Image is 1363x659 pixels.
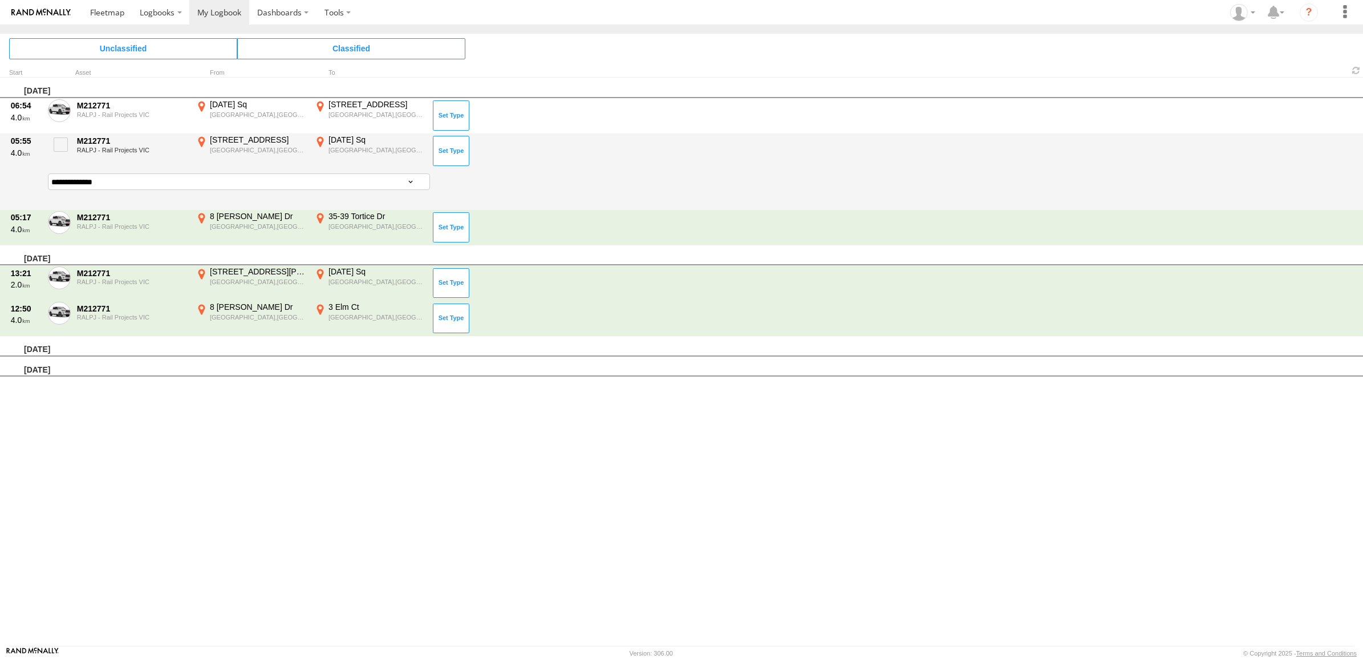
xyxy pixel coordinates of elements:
[11,268,42,278] div: 13:21
[313,70,427,76] div: To
[210,266,306,277] div: [STREET_ADDRESS][PERSON_NAME]
[1300,3,1318,22] i: ?
[11,9,71,17] img: rand-logo.svg
[6,648,59,659] a: Visit our Website
[77,147,188,153] div: RALPJ - Rail Projects VIC
[11,148,42,158] div: 4.0
[77,304,188,314] div: M212771
[210,313,306,321] div: [GEOGRAPHIC_DATA],[GEOGRAPHIC_DATA]
[328,313,425,321] div: [GEOGRAPHIC_DATA],[GEOGRAPHIC_DATA]
[328,278,425,286] div: [GEOGRAPHIC_DATA],[GEOGRAPHIC_DATA]
[210,135,306,145] div: [STREET_ADDRESS]
[11,280,42,290] div: 2.0
[210,278,306,286] div: [GEOGRAPHIC_DATA],[GEOGRAPHIC_DATA]
[9,38,237,59] span: Click to view Unclassified Trips
[210,302,306,312] div: 8 [PERSON_NAME] Dr
[328,211,425,221] div: 35-39 Tortice Dr
[433,304,469,333] button: Click to Set
[433,212,469,242] button: Click to Set
[210,223,306,231] div: [GEOGRAPHIC_DATA],[GEOGRAPHIC_DATA]
[313,266,427,300] label: Click to View Event Location
[77,268,188,278] div: M212771
[1226,4,1259,21] div: Andrew Stead
[194,266,308,300] label: Click to View Event Location
[75,70,189,76] div: Asset
[210,146,306,154] div: [GEOGRAPHIC_DATA],[GEOGRAPHIC_DATA]
[11,212,42,223] div: 05:17
[194,70,308,76] div: From
[630,650,673,657] div: Version: 306.00
[328,302,425,312] div: 3 Elm Ct
[11,224,42,235] div: 4.0
[210,99,306,110] div: [DATE] Sq
[77,212,188,223] div: M212771
[11,112,42,123] div: 4.0
[433,136,469,165] button: Click to Set
[77,136,188,146] div: M212771
[11,304,42,314] div: 12:50
[194,135,308,168] label: Click to View Event Location
[433,100,469,130] button: Click to Set
[77,314,188,321] div: RALPJ - Rail Projects VIC
[1243,650,1357,657] div: © Copyright 2025 -
[328,146,425,154] div: [GEOGRAPHIC_DATA],[GEOGRAPHIC_DATA]
[77,111,188,118] div: RALPJ - Rail Projects VIC
[11,315,42,325] div: 4.0
[328,111,425,119] div: [GEOGRAPHIC_DATA],[GEOGRAPHIC_DATA]
[194,211,308,244] label: Click to View Event Location
[210,111,306,119] div: [GEOGRAPHIC_DATA],[GEOGRAPHIC_DATA]
[328,223,425,231] div: [GEOGRAPHIC_DATA],[GEOGRAPHIC_DATA]
[328,266,425,277] div: [DATE] Sq
[433,268,469,298] button: Click to Set
[210,211,306,221] div: 8 [PERSON_NAME] Dr
[328,135,425,145] div: [DATE] Sq
[313,99,427,132] label: Click to View Event Location
[194,302,308,335] label: Click to View Event Location
[77,278,188,285] div: RALPJ - Rail Projects VIC
[313,211,427,244] label: Click to View Event Location
[1296,650,1357,657] a: Terms and Conditions
[194,99,308,132] label: Click to View Event Location
[313,302,427,335] label: Click to View Event Location
[11,100,42,111] div: 06:54
[1349,65,1363,76] span: Refresh
[77,100,188,111] div: M212771
[328,99,425,110] div: [STREET_ADDRESS]
[237,38,465,59] span: Click to view Classified Trips
[9,70,43,76] div: Click to Sort
[11,136,42,146] div: 05:55
[77,223,188,230] div: RALPJ - Rail Projects VIC
[313,135,427,168] label: Click to View Event Location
